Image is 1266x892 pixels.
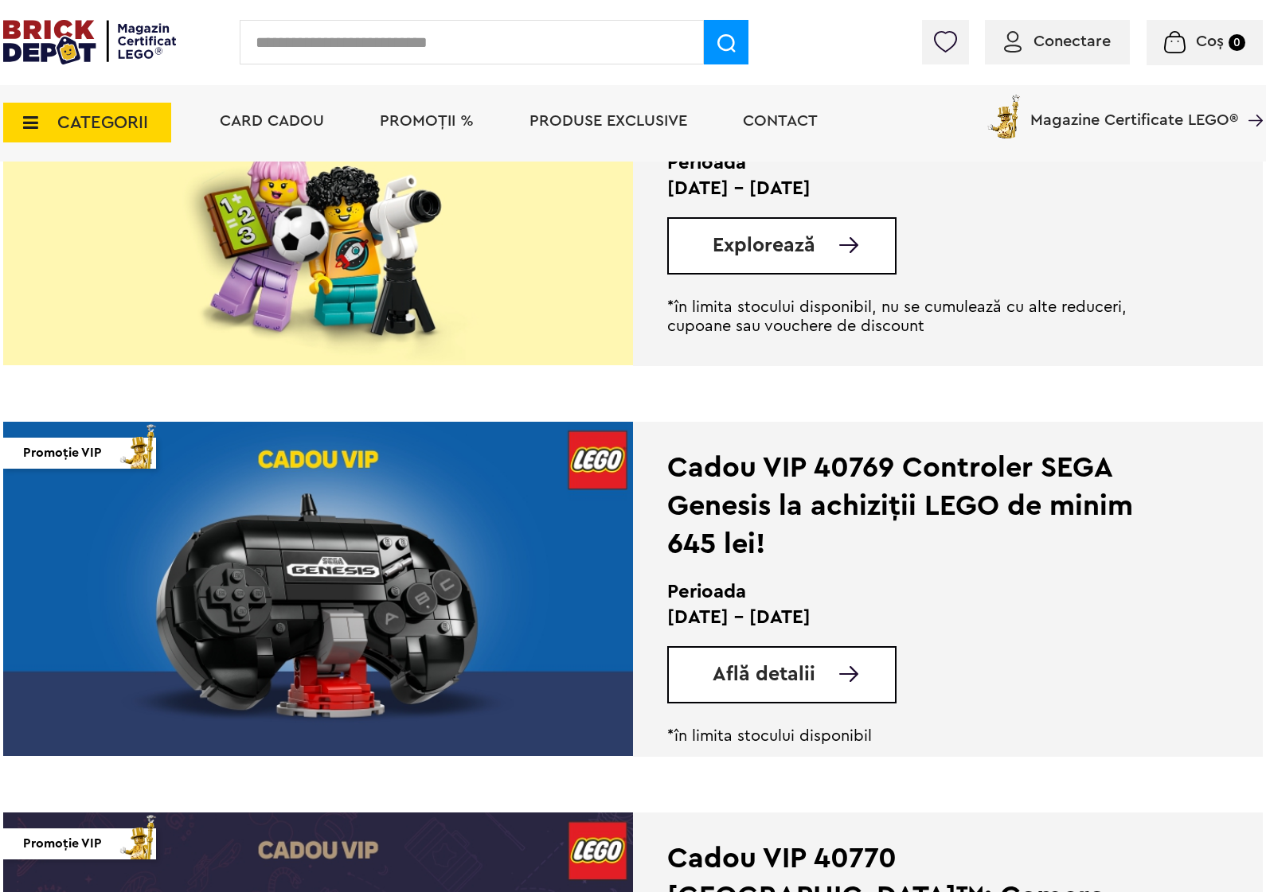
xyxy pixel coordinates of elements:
[23,828,102,859] span: Promoție VIP
[743,113,818,129] a: Contact
[380,113,474,129] a: PROMOȚII %
[667,726,1184,746] p: *în limita stocului disponibil
[23,438,102,469] span: Promoție VIP
[113,811,164,859] img: vip_page_imag.png
[713,236,815,255] span: Explorează
[667,176,1184,201] p: [DATE] - [DATE]
[529,113,687,129] a: Produse exclusive
[713,664,895,684] a: Află detalii
[1229,34,1245,51] small: 0
[667,298,1184,336] p: *în limita stocului disponibil, nu se cumulează cu alte reduceri, cupoane sau vouchere de discount
[667,579,1184,605] h2: Perioada
[667,150,1184,176] h2: Perioada
[1034,33,1111,49] span: Conectare
[220,113,324,129] a: Card Cadou
[57,114,148,131] span: CATEGORII
[113,420,164,469] img: vip_page_imag.png
[713,664,815,684] span: Află detalii
[1238,92,1263,107] a: Magazine Certificate LEGO®
[1196,33,1224,49] span: Coș
[667,605,1184,630] p: [DATE] - [DATE]
[667,449,1184,563] div: Cadou VIP 40769 Controler SEGA Genesis la achiziții LEGO de minim 645 lei!
[713,236,895,255] a: Explorează
[1030,92,1238,128] span: Magazine Certificate LEGO®
[1004,33,1111,49] a: Conectare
